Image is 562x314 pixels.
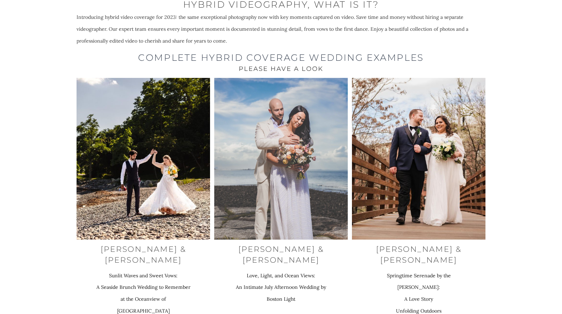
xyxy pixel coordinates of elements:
[138,52,424,63] span: complete hybrid coverage wedding examples
[77,12,485,47] p: Introducing hybrid video coverage for 2023: the same exceptional photography now with key moments...
[376,244,464,265] span: [PERSON_NAME] & [PERSON_NAME]
[247,272,315,279] a: Love, Light, and Ocean Views:
[238,244,327,265] a: [PERSON_NAME] & [PERSON_NAME]
[96,284,190,290] a: A Seaside Brunch Wedding to Remember
[236,284,327,302] a: An Intimate July Afternoon Wedding by Boston Light
[214,78,348,240] img: The newly married bride and groom enjoy a close embrace on the beach overlooking Boston Light
[117,296,170,314] a: at the Oceanview of [GEOGRAPHIC_DATA]
[109,272,178,279] a: Sunlit Waves and Sweet Vows:
[101,244,189,265] span: [PERSON_NAME] & [PERSON_NAME]
[396,308,441,314] span: Unfolding Outdoors
[387,272,452,291] span: Springtime Serenade by the [PERSON_NAME]:
[352,78,485,240] img: The bride and groom take a romantic stroll over a bridge during their wedding day portrait session
[239,65,323,73] span: please have a look
[404,296,433,302] span: A Love Story
[77,78,210,240] img: Bride and groom enjoy an afternoon dance on the sunny beach right after their wedding reception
